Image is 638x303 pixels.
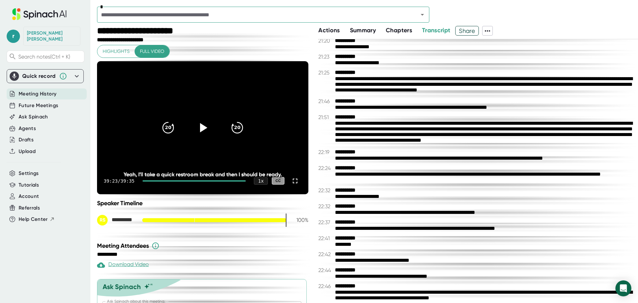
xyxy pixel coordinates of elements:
button: Open [418,10,427,19]
button: Share [455,26,479,36]
div: Speaker Timeline [97,200,308,207]
span: Help Center [19,216,48,223]
button: Summary [350,26,376,35]
span: 22:32 [318,187,333,194]
span: 22:19 [318,149,333,155]
button: Account [19,193,39,200]
span: 22:37 [318,219,333,226]
span: 21:20 [318,38,333,44]
button: Actions [318,26,340,35]
div: Ask Spinach [103,283,141,291]
div: Quick record [22,73,56,79]
div: 1 x [254,177,268,185]
span: 21:46 [318,98,333,104]
button: Highlights [97,45,135,58]
button: Agents [19,125,36,132]
div: Ryan Smith [27,30,77,42]
div: Yeah, I'll take a quick restroom break and then I should be ready. [118,171,287,178]
span: 22:24 [318,165,333,171]
span: Transcript [422,27,451,34]
button: Drafts [19,136,34,144]
span: Full video [140,47,164,56]
span: Search notes (Ctrl + K) [18,54,70,60]
span: Chapters [386,27,412,34]
span: Highlights [103,47,130,56]
span: 22:32 [318,203,333,210]
div: Ryan Smith [97,215,137,226]
button: Upload [19,148,36,155]
span: 22:46 [318,283,333,289]
div: 100 % [292,217,308,223]
span: 22:42 [318,251,333,257]
div: Download Video [97,261,149,269]
span: 21:51 [318,114,333,120]
span: 21:23 [318,54,333,60]
span: Summary [350,27,376,34]
div: Meeting Attendees [97,242,310,250]
button: Future Meetings [19,102,58,109]
div: Open Intercom Messenger [615,280,631,296]
button: Help Center [19,216,55,223]
div: CC [272,177,284,185]
button: Referrals [19,204,40,212]
button: Meeting History [19,90,56,98]
div: Quick record [10,70,81,83]
button: Full video [135,45,169,58]
button: Settings [19,170,39,177]
span: r [7,30,20,43]
span: 22:41 [318,235,333,241]
span: 22:44 [318,267,333,273]
span: Actions [318,27,340,34]
div: RS [97,215,108,226]
button: Transcript [422,26,451,35]
span: 21:25 [318,70,333,76]
span: Share [456,25,478,37]
button: Ask Spinach [19,113,48,121]
div: 39:23 / 39:35 [104,178,135,184]
button: Chapters [386,26,412,35]
button: Tutorials [19,181,39,189]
